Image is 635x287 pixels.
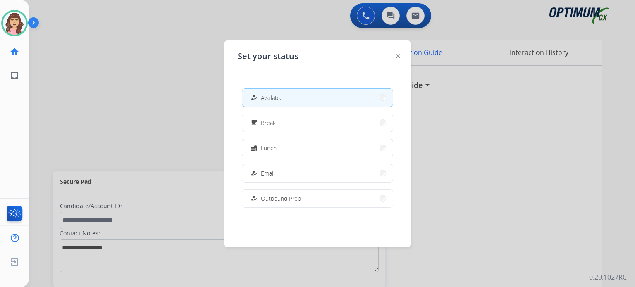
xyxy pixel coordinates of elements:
button: Available [242,89,393,107]
mat-icon: inbox [10,71,19,81]
img: close-button [396,54,400,58]
span: Outbound Prep [261,194,301,203]
button: Outbound Prep [242,190,393,207]
span: Lunch [261,144,277,152]
button: Break [242,114,393,132]
mat-icon: home [10,47,19,57]
p: 0.20.1027RC [589,272,627,282]
span: Break [261,119,276,127]
mat-icon: fastfood [251,145,258,152]
button: Email [242,164,393,182]
span: Set your status [238,50,298,62]
mat-icon: how_to_reg [251,170,258,177]
button: Lunch [242,139,393,157]
img: avatar [3,12,26,35]
span: Available [261,93,283,102]
mat-icon: how_to_reg [251,195,258,202]
span: Email [261,169,275,178]
mat-icon: how_to_reg [251,94,258,101]
mat-icon: free_breakfast [251,119,258,126]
